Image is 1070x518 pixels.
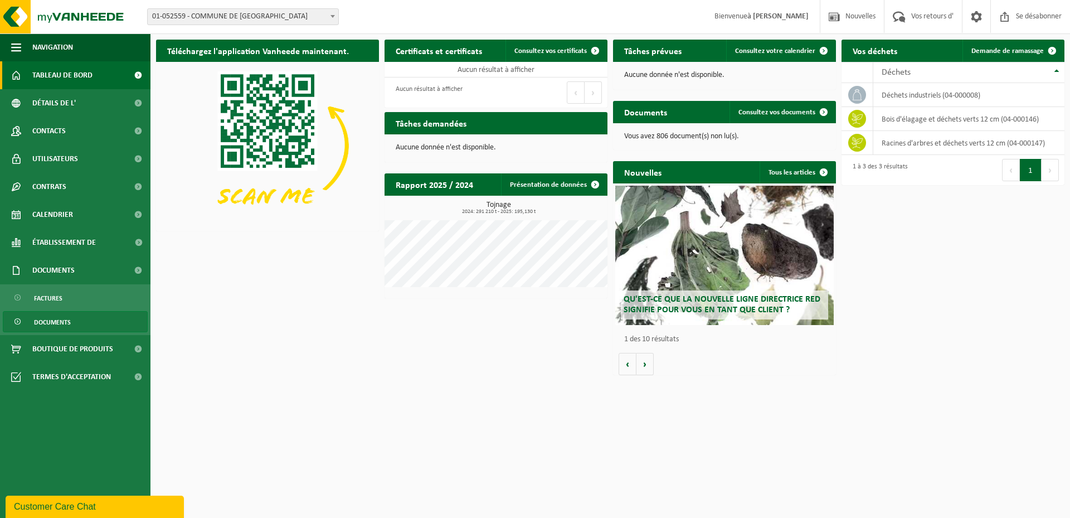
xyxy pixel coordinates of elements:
[390,209,607,215] span: 2024: 291 210 t - 2025: 195,130 t
[585,81,602,104] button: Prochaine étape
[873,131,1064,155] td: racines d'arbres et déchets verts 12 cm (04-000147)
[156,62,379,229] img: Télécharger l'application VHEPlus
[32,89,76,117] span: Détails de l'
[873,107,1064,131] td: bois d'élagage et déchets verts 12 cm (04-000146)
[1042,159,1059,181] button: Prochaine étape
[3,311,148,332] a: Documents
[747,12,809,21] strong: à [PERSON_NAME]
[3,287,148,308] a: Factures
[148,9,338,25] span: 01-052559 - COMMUNE DE COLFONTAINE - COLFONTAINE
[971,47,1044,55] span: Demande de ramassage
[385,62,607,78] td: Aucun résultat à afficher
[619,353,636,375] button: Précédent
[567,81,585,104] button: Précédent
[842,40,908,61] h2: Vos déchets
[32,33,73,61] span: Navigation
[624,133,825,141] p: Vous avez 806 document(s) non lu(s).
[760,161,835,183] a: Tous les articles
[1020,159,1042,181] button: 1
[729,101,835,123] a: Consultez vos documents
[613,40,693,61] h2: Tâches prévues
[32,201,73,229] span: Calendrier
[32,335,113,363] span: Boutique de produits
[735,47,815,55] span: Consultez votre calendrier
[726,40,835,62] a: Consultez votre calendrier
[882,68,911,77] span: Déchets
[847,158,908,182] div: 1 à 3 des 3 résultats
[624,336,830,343] p: 1 des 10 résultats
[147,8,339,25] span: 01-052559 - COMMUNE DE COLFONTAINE - COLFONTAINE
[962,40,1063,62] a: Demande de ramassage
[873,83,1064,107] td: déchets industriels (04-000008)
[613,101,678,123] h2: Documents
[32,229,127,256] span: Établissement de rapports
[501,173,606,196] a: Présentation de données
[613,161,673,183] h2: Nouvelles
[156,40,360,61] h2: Téléchargez l'application Vanheede maintenant.
[624,295,820,314] span: Qu'est-ce que la nouvelle ligne directrice RED signifie pour vous en tant que client ?
[385,173,484,195] h2: Rapport 2025 / 2024
[32,173,66,201] span: Contrats
[1002,159,1020,181] button: Précédent
[32,363,111,391] span: Termes d'acceptation
[390,80,463,105] div: Aucun résultat à afficher
[34,312,71,333] span: Documents
[34,288,62,309] span: Factures
[385,112,478,134] h2: Tâches demandées
[32,61,93,89] span: Tableau de bord
[615,186,834,325] a: Qu'est-ce que la nouvelle ligne directrice RED signifie pour vous en tant que client ?
[32,256,75,284] span: Documents
[6,493,186,518] iframe: chat widget
[32,117,66,145] span: Contacts
[396,144,596,152] p: Aucune donnée n'est disponible.
[738,109,815,116] span: Consultez vos documents
[636,353,654,375] button: Prochaine étape
[514,47,587,55] span: Consultez vos certificats
[390,201,607,215] h3: Tojnage
[505,40,606,62] a: Consultez vos certificats
[624,71,825,79] p: Aucune donnée n'est disponible.
[32,145,78,173] span: Utilisateurs
[385,40,493,61] h2: Certificats et certificats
